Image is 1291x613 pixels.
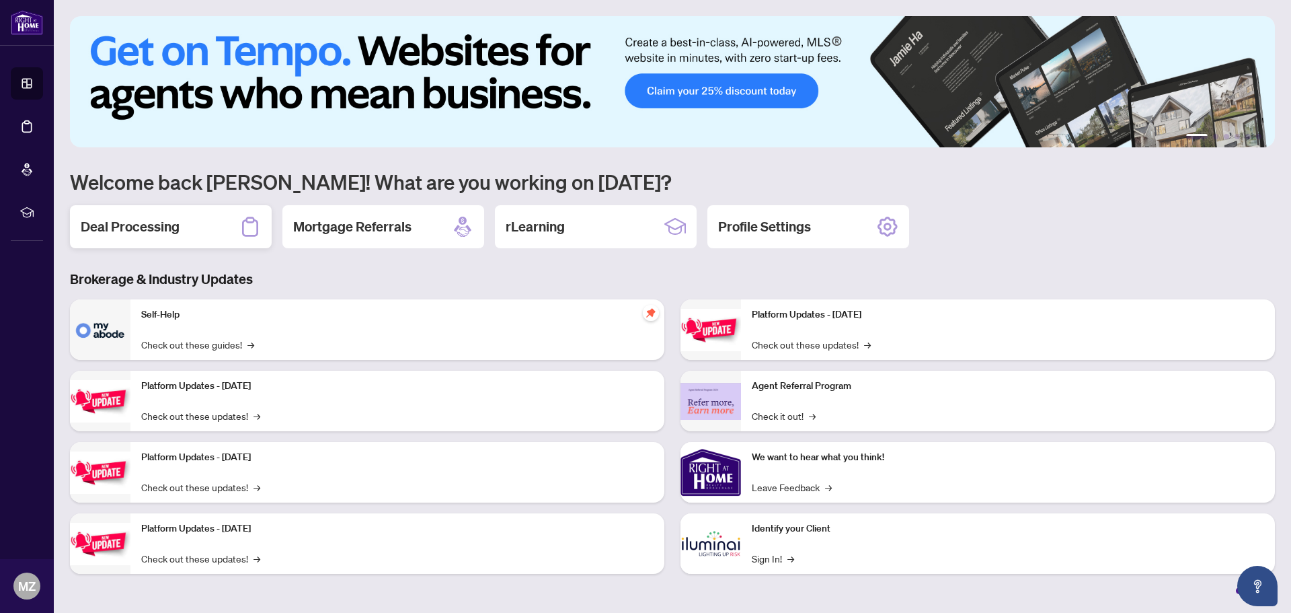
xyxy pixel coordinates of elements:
[643,305,659,321] span: pushpin
[141,551,260,566] a: Check out these updates!→
[247,337,254,352] span: →
[1235,134,1240,139] button: 4
[752,408,816,423] a: Check it out!→
[1237,566,1278,606] button: Open asap
[141,337,254,352] a: Check out these guides!→
[81,217,180,236] h2: Deal Processing
[752,337,871,352] a: Check out these updates!→
[506,217,565,236] h2: rLearning
[1256,134,1261,139] button: 6
[680,442,741,503] img: We want to hear what you think!
[253,551,260,566] span: →
[1186,134,1208,139] button: 1
[752,308,1264,322] p: Platform Updates - [DATE]
[141,308,654,322] p: Self-Help
[680,513,741,574] img: Identify your Client
[864,337,871,352] span: →
[825,480,832,495] span: →
[141,521,654,536] p: Platform Updates - [DATE]
[718,217,811,236] h2: Profile Settings
[253,480,260,495] span: →
[293,217,412,236] h2: Mortgage Referrals
[70,452,130,494] img: Platform Updates - July 21, 2025
[141,450,654,465] p: Platform Updates - [DATE]
[70,299,130,360] img: Self-Help
[141,408,260,423] a: Check out these updates!→
[787,551,794,566] span: →
[70,169,1275,194] h1: Welcome back [PERSON_NAME]! What are you working on [DATE]?
[752,521,1264,536] p: Identify your Client
[680,309,741,351] img: Platform Updates - June 23, 2025
[70,380,130,423] img: Platform Updates - September 16, 2025
[1224,134,1229,139] button: 3
[70,523,130,565] img: Platform Updates - July 8, 2025
[141,379,654,394] p: Platform Updates - [DATE]
[1213,134,1218,139] button: 2
[680,383,741,420] img: Agent Referral Program
[752,450,1264,465] p: We want to hear what you think!
[18,577,36,596] span: MZ
[70,16,1275,147] img: Slide 0
[809,408,816,423] span: →
[1245,134,1251,139] button: 5
[752,379,1264,394] p: Agent Referral Program
[253,408,260,423] span: →
[141,480,260,495] a: Check out these updates!→
[752,480,832,495] a: Leave Feedback→
[70,270,1275,289] h3: Brokerage & Industry Updates
[752,551,794,566] a: Sign In!→
[11,10,43,35] img: logo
